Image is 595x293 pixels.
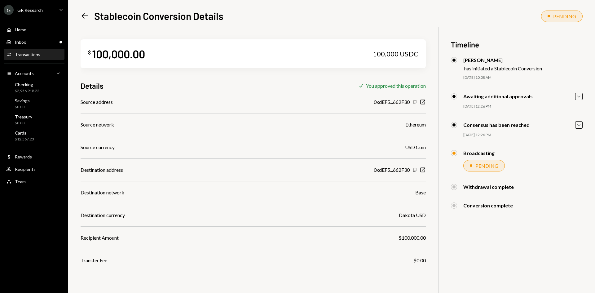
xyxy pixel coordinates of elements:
a: Accounts [4,68,64,79]
div: $ [88,49,91,55]
div: 100,000.00 [92,47,145,61]
div: [PERSON_NAME] [463,57,542,63]
div: Inbox [15,39,26,45]
div: $0.00 [15,104,30,110]
div: $0.00 [15,121,32,126]
div: Recipients [15,166,36,172]
a: Cards$12,567.23 [4,128,64,143]
h1: Stablecoin Conversion Details [94,10,223,22]
div: Conversion complete [463,202,513,208]
div: USD Coin [405,144,426,151]
div: G [4,5,14,15]
div: Dakota USD [399,211,426,219]
div: Transfer Fee [81,257,107,264]
div: has initiated a Stablecoin Conversion [464,65,542,71]
a: Inbox [4,36,64,47]
div: Team [15,179,26,184]
div: PENDING [553,13,576,19]
div: Destination address [81,166,123,174]
div: [DATE] 10:08 AM [463,75,583,80]
div: Source address [81,98,113,106]
div: Accounts [15,71,34,76]
div: GR Research [17,7,43,13]
div: 0xdEF5...662F30 [374,98,410,106]
div: $2,956,918.22 [15,88,39,94]
div: Broadcasting [463,150,495,156]
h3: Details [81,81,104,91]
div: Destination network [81,189,124,196]
h3: Timeline [451,39,583,50]
div: $12,567.23 [15,137,34,142]
div: [DATE] 12:26 PM [463,104,583,109]
div: Base [415,189,426,196]
div: 100,000 USDC [373,50,418,58]
div: Destination currency [81,211,125,219]
a: Transactions [4,49,64,60]
div: Treasury [15,114,32,119]
div: Awaiting additional approvals [463,93,533,99]
div: Transactions [15,52,40,57]
div: Recipient Amount [81,234,119,242]
a: Checking$2,956,918.22 [4,80,64,95]
div: Withdrawal complete [463,184,514,190]
a: Savings$0.00 [4,96,64,111]
a: Recipients [4,163,64,175]
div: $100,000.00 [399,234,426,242]
a: Team [4,176,64,187]
div: $0.00 [413,257,426,264]
a: Rewards [4,151,64,162]
div: Rewards [15,154,32,159]
div: Source network [81,121,114,128]
a: Home [4,24,64,35]
div: [DATE] 12:26 PM [463,132,583,138]
div: Ethereum [405,121,426,128]
a: Treasury$0.00 [4,112,64,127]
div: Checking [15,82,39,87]
div: 0xdEF5...662F30 [374,166,410,174]
div: Savings [15,98,30,103]
div: Source currency [81,144,115,151]
div: Consensus has been reached [463,122,530,128]
div: Home [15,27,26,32]
div: Cards [15,130,34,135]
div: You approved this operation [366,83,426,89]
div: PENDING [475,163,498,169]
